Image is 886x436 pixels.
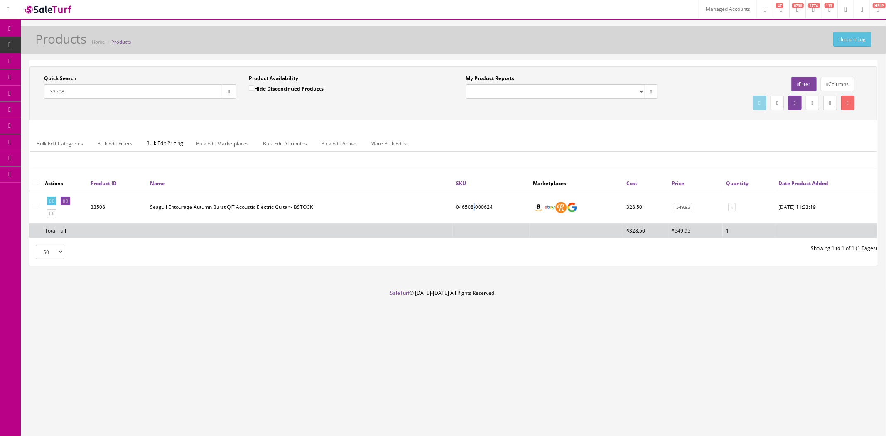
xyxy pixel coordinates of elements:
td: $328.50 [623,223,668,238]
img: reverb [555,202,567,213]
a: Name [150,180,165,187]
span: Bulk Edit Pricing [140,135,189,151]
label: Hide Discontinued Products [249,84,324,93]
a: Product ID [91,180,117,187]
a: Bulk Edit Marketplaces [189,135,255,152]
a: Columns [821,77,854,91]
a: Home [92,39,105,45]
span: 1774 [808,3,820,8]
a: 1 [728,203,736,212]
img: SaleTurf [23,4,73,15]
a: Date Product Added [778,180,828,187]
a: Import Log [833,32,871,47]
th: Actions [42,176,87,191]
a: Quantity [726,180,749,187]
a: Bulk Edit Active [314,135,363,152]
a: Cost [626,180,637,187]
img: amazon [533,202,544,213]
span: 47 [776,3,783,8]
h1: Products [35,32,86,46]
label: Product Availability [249,75,298,82]
img: google_shopping [567,202,578,213]
a: SKU [456,180,466,187]
a: Bulk Edit Filters [91,135,139,152]
span: 6738 [792,3,804,8]
td: 328.50 [623,191,668,224]
input: Search [44,84,222,99]
input: Hide Discontinued Products [249,85,254,91]
td: 33508 [87,191,147,224]
th: Marketplaces [530,176,623,191]
td: Total - all [42,223,87,238]
td: 2023-03-21 11:33:19 [775,191,877,224]
a: Products [111,39,131,45]
a: 549.95 [674,203,692,212]
label: Quick Search [44,75,76,82]
a: Filter [791,77,816,91]
a: More Bulk Edits [364,135,413,152]
td: 046508-000624 [453,191,530,224]
div: Showing 1 to 1 of 1 (1 Pages) [454,245,884,252]
a: SaleTurf [390,289,410,296]
td: Seagull Entourage Autumn Burst QIT Acoustic Electric Guitar - BSTOCK [147,191,453,224]
td: 1 [723,223,775,238]
span: HELP [873,3,886,8]
label: My Product Reports [466,75,515,82]
img: ebay [544,202,555,213]
a: Price [672,180,684,187]
span: 115 [825,3,834,8]
a: Bulk Edit Attributes [256,135,314,152]
a: Bulk Edit Categories [30,135,90,152]
td: $549.95 [668,223,723,238]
